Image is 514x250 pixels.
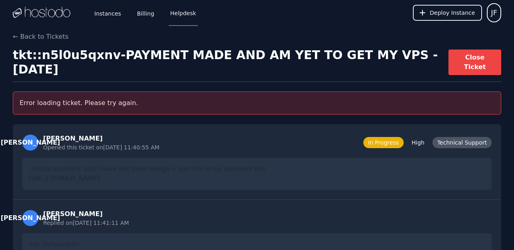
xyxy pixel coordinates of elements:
[363,137,404,148] span: In Progress
[13,7,70,19] img: Logo
[491,7,497,18] span: JF
[43,143,159,151] div: Opened this ticket on [DATE] 11:40:55 AM
[13,48,448,77] h1: tkt::n5l0u5qxnv - PAYMENT MADE AND AM YET TO GET MY VPS - [DATE]
[13,91,501,115] div: Error loading ticket. Please try again.
[487,3,501,22] button: User menu
[407,137,429,148] span: High
[43,209,129,219] div: [PERSON_NAME]
[448,50,501,75] button: Close Ticket
[43,219,129,227] div: Replied on [DATE] 11:41:11 AM
[22,158,492,190] div: i made payment and i have bot been assign a vps this is my payment link [URL][DOMAIN_NAME]
[43,134,159,143] div: [PERSON_NAME]
[432,137,492,148] span: Technical Support
[22,210,38,226] div: [PERSON_NAME]
[13,32,68,42] button: ← Back to Tickets
[22,135,38,151] div: [PERSON_NAME]
[413,5,482,21] button: Deploy Instance
[430,9,475,17] span: Deploy Instance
